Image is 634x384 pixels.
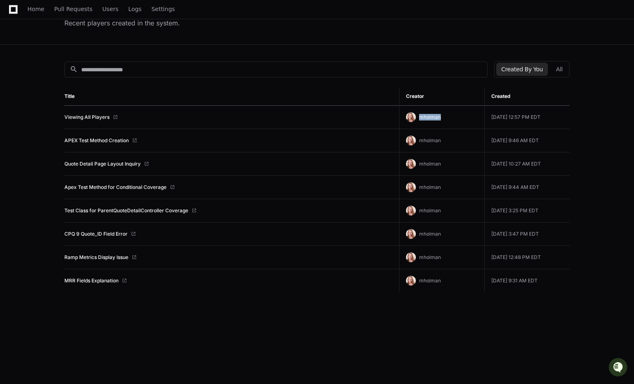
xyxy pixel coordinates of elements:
[82,86,99,92] span: Pylon
[406,112,416,122] img: ACg8ocIU-Sb2BxnMcntMXmziFCr-7X-gNNbgA1qH7xs1u4x9U1zCTVyX=s96-c
[27,7,44,11] span: Home
[70,65,78,73] mat-icon: search
[64,207,188,214] a: Test Class for ParentQuoteDetailController Coverage
[484,176,570,199] td: [DATE] 9:44 AM EDT
[484,223,570,246] td: [DATE] 3:47 PM EDT
[28,69,104,76] div: We're available if you need us!
[28,61,135,69] div: Start new chat
[496,63,547,76] button: Created By You
[8,33,149,46] div: Welcome
[419,184,441,190] span: mholman
[406,182,416,192] img: ACg8ocIU-Sb2BxnMcntMXmziFCr-7X-gNNbgA1qH7xs1u4x9U1zCTVyX=s96-c
[484,152,570,176] td: [DATE] 10:27 AM EDT
[484,246,570,269] td: [DATE] 12:48 PM EDT
[58,86,99,92] a: Powered byPylon
[419,161,441,167] span: mholman
[484,87,570,106] th: Created
[419,254,441,260] span: mholman
[484,269,570,293] td: [DATE] 9:31 AM EDT
[406,136,416,145] img: ACg8ocIU-Sb2BxnMcntMXmziFCr-7X-gNNbgA1qH7xs1u4x9U1zCTVyX=s96-c
[608,357,630,379] iframe: Open customer support
[419,277,441,284] span: mholman
[8,61,23,76] img: 1756235613930-3d25f9e4-fa56-45dd-b3ad-e072dfbd1548
[64,231,128,237] a: CPQ 9 Quote_ID Field Error
[64,184,166,191] a: Apex Test Method for Conditional Coverage
[64,254,128,261] a: Ramp Metrics Display Issue
[551,63,568,76] button: All
[484,106,570,129] td: [DATE] 12:57 PM EDT
[419,207,441,214] span: mholman
[128,7,141,11] span: Logs
[419,114,441,120] span: mholman
[151,7,175,11] span: Settings
[406,252,416,262] img: ACg8ocIU-Sb2BxnMcntMXmziFCr-7X-gNNbgA1qH7xs1u4x9U1zCTVyX=s96-c
[419,231,441,237] span: mholman
[64,161,141,167] a: Quote Detail Page Layout Inquiry
[484,129,570,152] td: [DATE] 9:46 AM EDT
[64,137,129,144] a: APEX Test Method Creation
[64,18,180,28] div: Recent players created in the system.
[406,276,416,286] img: ACg8ocIU-Sb2BxnMcntMXmziFCr-7X-gNNbgA1qH7xs1u4x9U1zCTVyX=s96-c
[54,7,92,11] span: Pull Requests
[406,206,416,216] img: ACg8ocIU-Sb2BxnMcntMXmziFCr-7X-gNNbgA1qH7xs1u4x9U1zCTVyX=s96-c
[64,87,399,106] th: Title
[64,114,109,120] a: Viewing All Players
[419,137,441,143] span: mholman
[484,199,570,223] td: [DATE] 3:25 PM EDT
[399,87,484,106] th: Creator
[139,64,149,73] button: Start new chat
[64,277,119,284] a: MRR Fields Explanation
[103,7,119,11] span: Users
[406,159,416,169] img: ACg8ocIU-Sb2BxnMcntMXmziFCr-7X-gNNbgA1qH7xs1u4x9U1zCTVyX=s96-c
[8,8,25,25] img: PlayerZero
[406,229,416,239] img: ACg8ocIU-Sb2BxnMcntMXmziFCr-7X-gNNbgA1qH7xs1u4x9U1zCTVyX=s96-c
